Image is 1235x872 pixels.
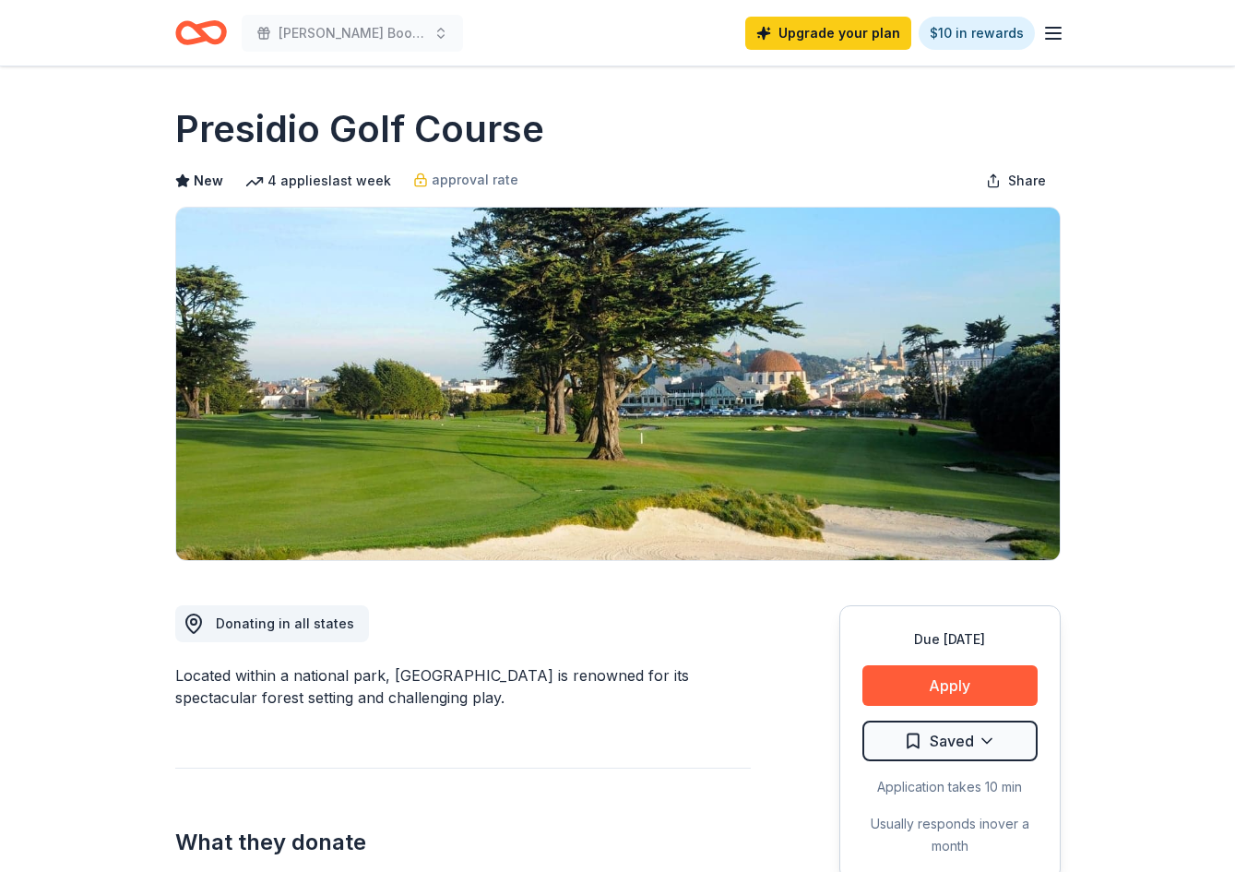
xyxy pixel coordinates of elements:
[971,162,1061,199] button: Share
[862,665,1038,706] button: Apply
[919,17,1035,50] a: $10 in rewards
[862,628,1038,651] div: Due [DATE]
[175,664,751,709] div: Located within a national park, [GEOGRAPHIC_DATA] is renowned for its spectacular forest setting ...
[1008,170,1046,192] span: Share
[862,776,1038,798] div: Application takes 10 min
[245,170,391,192] div: 4 applies last week
[176,208,1060,560] img: Image for Presidio Golf Course
[862,721,1038,761] button: Saved
[930,729,974,753] span: Saved
[432,169,518,191] span: approval rate
[279,22,426,44] span: [PERSON_NAME] Booster Club Fundraiser
[194,170,223,192] span: New
[242,15,463,52] button: [PERSON_NAME] Booster Club Fundraiser
[413,169,518,191] a: approval rate
[175,828,751,857] h2: What they donate
[175,11,227,54] a: Home
[175,103,544,155] h1: Presidio Golf Course
[745,17,911,50] a: Upgrade your plan
[216,615,354,631] span: Donating in all states
[862,813,1038,857] div: Usually responds in over a month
